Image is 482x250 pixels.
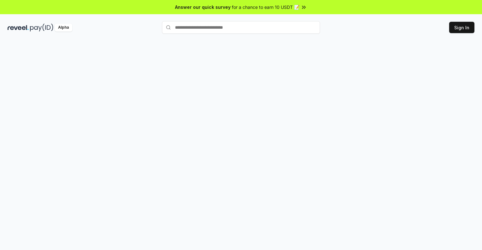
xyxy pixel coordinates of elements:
[232,4,299,10] span: for a chance to earn 10 USDT 📝
[175,4,231,10] span: Answer our quick survey
[8,24,29,32] img: reveel_dark
[55,24,72,32] div: Alpha
[449,22,474,33] button: Sign In
[30,24,53,32] img: pay_id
